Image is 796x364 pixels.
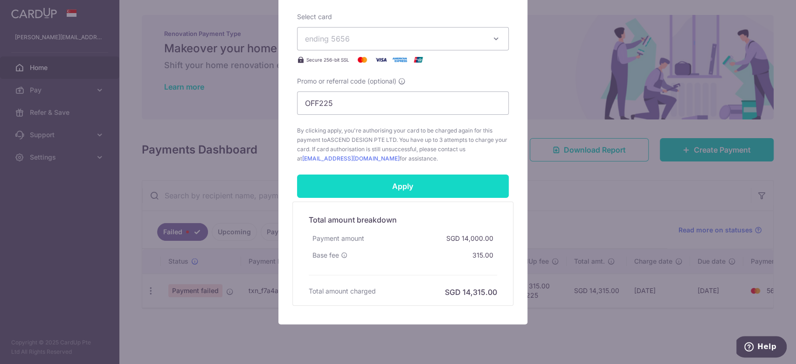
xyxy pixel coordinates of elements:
div: Payment amount [309,230,368,247]
iframe: Opens a widget where you can find more information [736,336,787,359]
input: Apply [297,175,509,198]
span: Promo or referral code (optional) [297,77,396,86]
h6: SGD 14,315.00 [445,287,497,298]
span: By clicking apply, you're authorising your card to be charged again for this payment to . You hav... [297,126,509,163]
span: ASCEND DESIGN PTE LTD [327,136,396,143]
img: American Express [390,54,409,65]
div: 315.00 [469,247,497,264]
span: ending 5656 [305,34,350,43]
span: Base fee [312,251,339,260]
h5: Total amount breakdown [309,214,497,225]
span: Secure 256-bit SSL [306,56,349,63]
div: SGD 14,000.00 [443,230,497,247]
img: Visa [372,54,390,65]
a: [EMAIL_ADDRESS][DOMAIN_NAME] [302,155,400,162]
label: Select card [297,12,332,21]
img: Mastercard [353,54,372,65]
h6: Total amount charged [309,287,376,296]
img: UnionPay [409,54,428,65]
button: ending 5656 [297,27,509,50]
